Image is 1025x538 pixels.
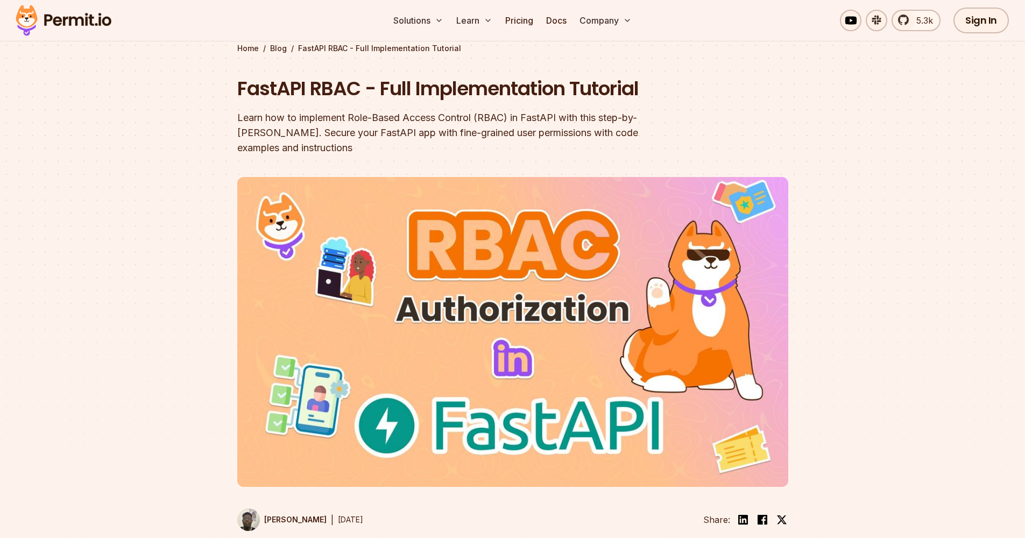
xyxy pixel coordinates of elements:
[953,8,1009,33] a: Sign In
[237,43,788,54] div: / /
[910,14,933,27] span: 5.3k
[237,43,259,54] a: Home
[237,75,651,102] h1: FastAPI RBAC - Full Implementation Tutorial
[575,10,636,31] button: Company
[703,513,730,526] li: Share:
[452,10,497,31] button: Learn
[237,508,260,531] img: Uma Victor
[331,513,334,526] div: |
[501,10,538,31] a: Pricing
[11,2,116,39] img: Permit logo
[264,514,327,525] p: [PERSON_NAME]
[338,515,363,524] time: [DATE]
[892,10,941,31] a: 5.3k
[756,513,769,526] img: facebook
[237,508,327,531] a: [PERSON_NAME]
[237,110,651,155] div: Learn how to implement Role-Based Access Control (RBAC) in FastAPI with this step-by-[PERSON_NAME...
[389,10,448,31] button: Solutions
[270,43,287,54] a: Blog
[737,513,750,526] img: linkedin
[237,177,788,487] img: FastAPI RBAC - Full Implementation Tutorial
[776,514,787,525] img: twitter
[542,10,571,31] a: Docs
